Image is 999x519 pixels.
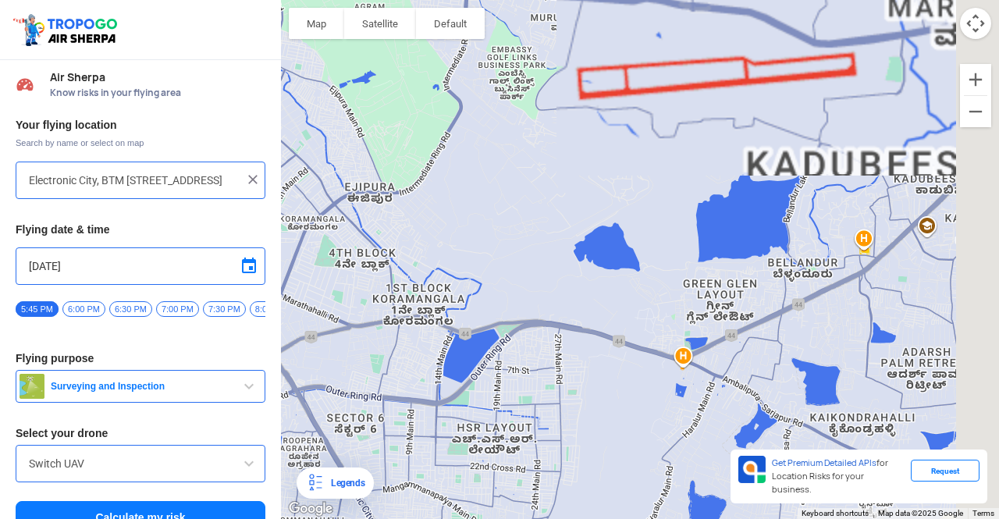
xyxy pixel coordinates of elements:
[16,428,265,439] h3: Select your drone
[772,457,876,468] span: Get Premium Detailed APIs
[16,353,265,364] h3: Flying purpose
[245,172,261,187] img: ic_close.png
[766,456,911,497] div: for Location Risks for your business.
[203,301,246,317] span: 7:30 PM
[16,301,59,317] span: 5:45 PM
[289,8,344,39] button: Show street map
[62,301,105,317] span: 6:00 PM
[16,137,265,149] span: Search by name or select on map
[285,499,336,519] img: Google
[156,301,199,317] span: 7:00 PM
[29,257,252,275] input: Select Date
[12,12,123,48] img: ic_tgdronemaps.svg
[960,64,991,95] button: Zoom in
[960,8,991,39] button: Map camera controls
[50,71,265,84] span: Air Sherpa
[16,119,265,130] h3: Your flying location
[878,509,963,517] span: Map data ©2025 Google
[972,509,994,517] a: Terms
[20,374,44,399] img: survey.png
[285,499,336,519] a: Open this area in Google Maps (opens a new window)
[16,370,265,403] button: Surveying and Inspection
[29,171,240,190] input: Search your flying location
[911,460,979,482] div: Request
[738,456,766,483] img: Premium APIs
[250,301,293,317] span: 8:00 PM
[325,474,364,492] div: Legends
[44,380,240,393] span: Surveying and Inspection
[50,87,265,99] span: Know risks in your flying area
[16,224,265,235] h3: Flying date & time
[344,8,416,39] button: Show satellite imagery
[802,508,869,519] button: Keyboard shortcuts
[960,96,991,127] button: Zoom out
[109,301,152,317] span: 6:30 PM
[306,474,325,492] img: Legends
[16,75,34,94] img: Risk Scores
[29,454,252,473] input: Search by name or Brand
